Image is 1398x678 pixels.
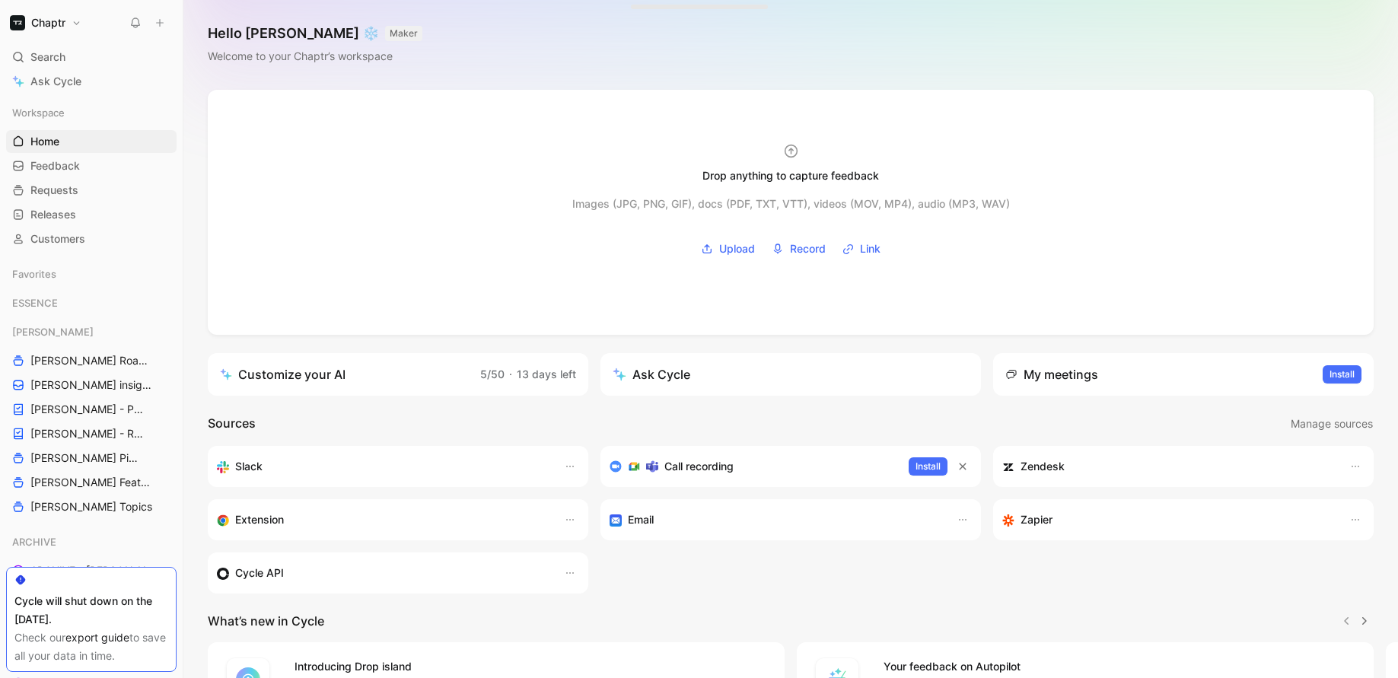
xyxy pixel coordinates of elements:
[30,158,80,173] span: Feedback
[30,475,156,490] span: [PERSON_NAME] Features
[837,237,886,260] button: Link
[628,511,654,529] h3: Email
[217,564,549,582] div: Sync customers & send feedback from custom sources. Get inspired by our favorite use case
[702,167,879,185] div: Drop anything to capture feedback
[1021,511,1052,529] h3: Zapier
[6,530,177,606] div: ARCHIVEARCHIVE - [PERSON_NAME] PipelineARCHIVE - Noa Pipeline
[572,195,1010,213] div: Images (JPG, PNG, GIF), docs (PDF, TXT, VTT), videos (MOV, MP4), audio (MP3, WAV)
[6,12,85,33] button: ChaptrChaptr
[6,154,177,177] a: Feedback
[208,612,324,630] h2: What’s new in Cycle
[12,266,56,282] span: Favorites
[613,365,690,384] div: Ask Cycle
[30,450,142,466] span: [PERSON_NAME] Pipeline
[30,48,65,66] span: Search
[6,130,177,153] a: Home
[1330,367,1355,382] span: Install
[208,47,422,65] div: Welcome to your Chaptr’s workspace
[6,46,177,68] div: Search
[6,320,177,343] div: [PERSON_NAME]
[1021,457,1065,476] h3: Zendesk
[30,183,78,198] span: Requests
[65,631,129,644] a: export guide
[235,564,284,582] h3: Cycle API
[208,353,588,396] a: Customize your AI5/50·13 days left
[6,447,177,470] a: [PERSON_NAME] Pipeline
[30,377,155,393] span: [PERSON_NAME] insights
[509,368,512,380] span: ·
[10,15,25,30] img: Chaptr
[12,105,65,120] span: Workspace
[14,629,168,665] div: Check our to save all your data in time.
[6,291,177,314] div: ESSENCE
[1291,415,1373,433] span: Manage sources
[385,26,422,41] button: MAKER
[12,295,58,310] span: ESSENCE
[6,471,177,494] a: [PERSON_NAME] Features
[480,368,505,380] span: 5/50
[14,592,168,629] div: Cycle will shut down on the [DATE].
[517,368,576,380] span: 13 days left
[208,414,256,434] h2: Sources
[30,353,151,368] span: [PERSON_NAME] Roadmap - open items
[6,263,177,285] div: Favorites
[30,207,76,222] span: Releases
[719,240,755,258] span: Upload
[6,422,177,445] a: [PERSON_NAME] - REFINEMENTS
[6,530,177,553] div: ARCHIVE
[235,511,284,529] h3: Extension
[31,16,65,30] h1: Chaptr
[1290,414,1374,434] button: Manage sources
[1005,365,1098,384] div: My meetings
[30,72,81,91] span: Ask Cycle
[696,237,760,260] button: Upload
[6,228,177,250] a: Customers
[1002,511,1334,529] div: Capture feedback from thousands of sources with Zapier (survey results, recordings, sheets, etc).
[6,203,177,226] a: Releases
[610,457,896,476] div: Record & transcribe meetings from Zoom, Meet & Teams.
[1002,457,1334,476] div: Sync customers and create docs
[235,457,263,476] h3: Slack
[6,559,177,582] a: ARCHIVE - [PERSON_NAME] Pipeline
[884,657,1355,676] h4: Your feedback on Autopilot
[6,398,177,421] a: [PERSON_NAME] - PLANNINGS
[766,237,831,260] button: Record
[217,511,549,529] div: Capture feedback from anywhere on the web
[220,365,346,384] div: Customize your AI
[6,349,177,372] a: [PERSON_NAME] Roadmap - open items
[1323,365,1361,384] button: Install
[30,231,85,247] span: Customers
[30,134,59,149] span: Home
[30,426,148,441] span: [PERSON_NAME] - REFINEMENTS
[6,495,177,518] a: [PERSON_NAME] Topics
[790,240,826,258] span: Record
[208,24,422,43] h1: Hello [PERSON_NAME] ❄️
[600,353,981,396] button: Ask Cycle
[217,457,549,476] div: Sync your customers, send feedback and get updates in Slack
[6,291,177,319] div: ESSENCE
[6,374,177,396] a: [PERSON_NAME] insights
[909,457,947,476] button: Install
[664,457,734,476] h3: Call recording
[295,657,766,676] h4: Introducing Drop island
[12,324,94,339] span: [PERSON_NAME]
[860,240,881,258] span: Link
[6,320,177,518] div: [PERSON_NAME][PERSON_NAME] Roadmap - open items[PERSON_NAME] insights[PERSON_NAME] - PLANNINGS[PE...
[6,70,177,93] a: Ask Cycle
[610,511,941,529] div: Forward emails to your feedback inbox
[30,402,146,417] span: [PERSON_NAME] - PLANNINGS
[30,499,152,514] span: [PERSON_NAME] Topics
[6,101,177,124] div: Workspace
[12,534,56,549] span: ARCHIVE
[6,179,177,202] a: Requests
[30,563,160,578] span: ARCHIVE - [PERSON_NAME] Pipeline
[916,459,941,474] span: Install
